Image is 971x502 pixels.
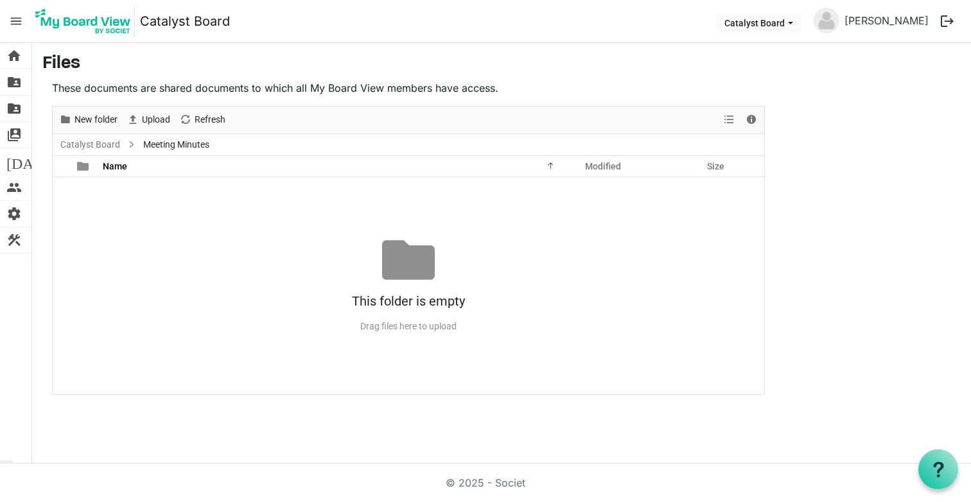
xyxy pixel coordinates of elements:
[6,43,22,69] span: home
[58,137,123,153] a: Catalyst Board
[53,316,764,337] div: Drag files here to upload
[141,137,212,153] span: Meeting Minutes
[721,112,737,128] button: View dropdownbutton
[6,175,22,200] span: people
[716,13,801,31] button: Catalyst Board dropdownbutton
[177,112,228,128] button: Refresh
[814,8,839,33] img: no-profile-picture.svg
[103,161,127,171] span: Name
[52,80,765,96] p: These documents are shared documents to which all My Board View members have access.
[743,112,760,128] button: Details
[141,112,171,128] span: Upload
[4,9,28,33] span: menu
[73,112,119,128] span: New folder
[125,112,173,128] button: Upload
[31,5,135,37] img: My Board View Logo
[42,53,961,75] h3: Files
[193,112,227,128] span: Refresh
[740,107,762,134] div: Details
[140,8,230,34] a: Catalyst Board
[6,227,22,253] span: construction
[585,161,621,171] span: Modified
[6,148,56,174] span: [DATE]
[175,107,230,134] div: Refresh
[31,5,140,37] a: My Board View Logo
[6,96,22,121] span: folder_shared
[122,107,175,134] div: Upload
[719,107,740,134] div: View
[839,8,934,33] a: [PERSON_NAME]
[6,69,22,95] span: folder_shared
[6,122,22,148] span: switch_account
[446,476,525,489] a: © 2025 - Societ
[6,201,22,227] span: settings
[57,112,120,128] button: New folder
[53,286,764,316] div: This folder is empty
[934,8,961,35] button: logout
[55,107,122,134] div: New folder
[707,161,724,171] span: Size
